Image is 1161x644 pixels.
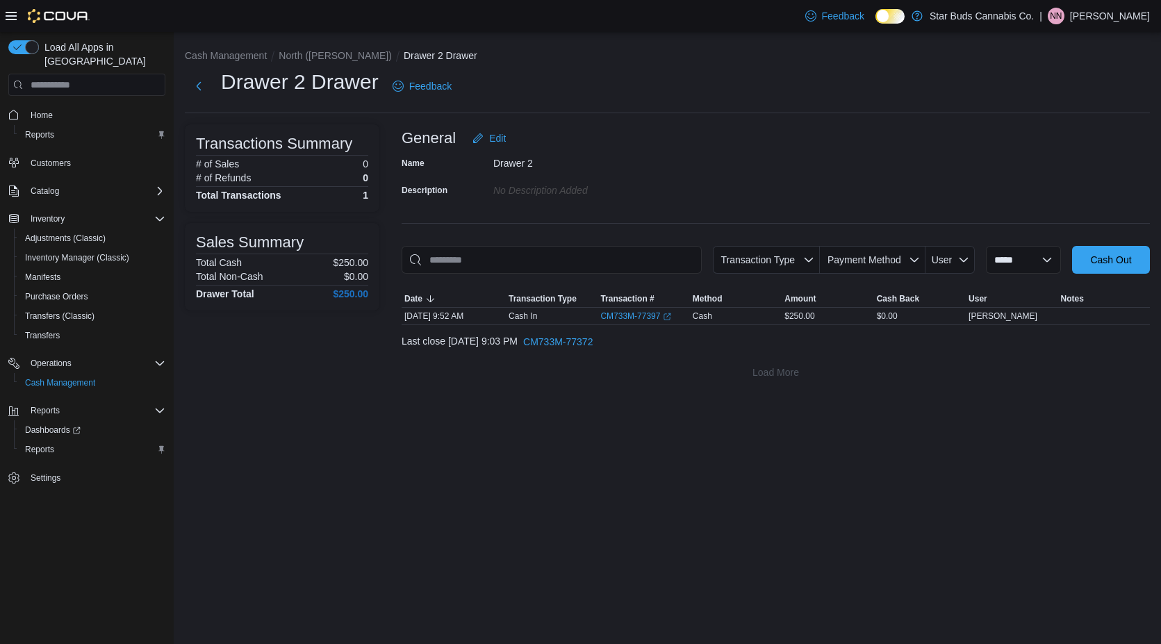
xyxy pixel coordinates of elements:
span: NN [1050,8,1062,24]
input: Dark Mode [875,9,905,24]
nav: Complex example [8,99,165,524]
span: Cash [693,311,712,322]
a: Reports [19,441,60,458]
a: Cash Management [19,374,101,391]
span: Amount [784,293,816,304]
p: $0.00 [344,271,368,282]
p: Star Buds Cannabis Co. [930,8,1034,24]
button: Inventory Manager (Classic) [14,248,171,267]
span: Dashboards [25,424,81,436]
span: [PERSON_NAME] [969,311,1037,322]
span: Settings [31,472,60,484]
button: Method [690,290,782,307]
span: Transfers (Classic) [19,308,165,324]
h4: 1 [363,190,368,201]
h6: Total Cash [196,257,242,268]
button: Reports [25,402,65,419]
button: North ([PERSON_NAME]) [279,50,392,61]
span: Adjustments (Classic) [25,233,106,244]
a: Reports [19,126,60,143]
a: Settings [25,470,66,486]
span: Inventory Manager (Classic) [25,252,129,263]
button: Inventory [3,209,171,229]
span: Home [25,106,165,123]
span: Operations [31,358,72,369]
span: Operations [25,355,165,372]
span: Adjustments (Classic) [19,230,165,247]
button: Reports [14,440,171,459]
div: $0.00 [874,308,966,324]
p: [PERSON_NAME] [1070,8,1150,24]
button: CM733M-77372 [518,328,598,356]
button: Drawer 2 Drawer [404,50,477,61]
a: Dashboards [19,422,86,438]
a: Purchase Orders [19,288,94,305]
a: Dashboards [14,420,171,440]
button: Reports [3,401,171,420]
a: Adjustments (Classic) [19,230,111,247]
span: Payment Method [827,254,901,265]
button: Transaction Type [506,290,598,307]
h6: # of Sales [196,158,239,170]
span: Customers [31,158,71,169]
h4: $250.00 [333,288,368,299]
p: 0 [363,172,368,183]
svg: External link [663,313,671,321]
span: Manifests [19,269,165,286]
input: This is a search bar. As you type, the results lower in the page will automatically filter. [402,246,702,274]
span: Method [693,293,723,304]
button: Operations [25,355,77,372]
button: Amount [782,290,873,307]
span: Edit [489,131,506,145]
span: Customers [25,154,165,172]
p: Cash In [509,311,537,322]
span: Transfers (Classic) [25,311,94,322]
button: Transaction Type [713,246,820,274]
button: Inventory [25,210,70,227]
h3: Transactions Summary [196,135,352,152]
a: Transfers (Classic) [19,308,100,324]
span: Feedback [822,9,864,23]
button: Transfers [14,326,171,345]
button: Adjustments (Classic) [14,229,171,248]
button: User [925,246,975,274]
span: Reports [19,126,165,143]
p: 0 [363,158,368,170]
span: Reports [25,129,54,140]
span: Home [31,110,53,121]
span: Settings [25,469,165,486]
span: Dashboards [19,422,165,438]
button: Notes [1058,290,1150,307]
button: Cash Back [874,290,966,307]
button: Cash Management [14,373,171,393]
span: Purchase Orders [19,288,165,305]
span: Inventory Manager (Classic) [19,249,165,266]
span: Transaction Type [721,254,795,265]
a: Inventory Manager (Classic) [19,249,135,266]
button: Catalog [3,181,171,201]
button: User [966,290,1057,307]
span: Inventory [31,213,65,224]
span: Transfers [19,327,165,344]
a: Customers [25,155,76,172]
button: Transfers (Classic) [14,306,171,326]
button: Home [3,104,171,124]
h4: Total Transactions [196,190,281,201]
div: Last close [DATE] 9:03 PM [402,328,1150,356]
img: Cova [28,9,90,23]
span: Reports [19,441,165,458]
button: Load More [402,358,1150,386]
p: | [1039,8,1042,24]
a: Transfers [19,327,65,344]
span: CM733M-77372 [523,335,593,349]
p: $250.00 [333,257,368,268]
button: Purchase Orders [14,287,171,306]
span: Purchase Orders [25,291,88,302]
button: Edit [467,124,511,152]
span: Catalog [31,185,59,197]
span: Date [404,293,422,304]
nav: An example of EuiBreadcrumbs [185,49,1150,65]
a: Manifests [19,269,66,286]
span: Load All Apps in [GEOGRAPHIC_DATA] [39,40,165,68]
a: Feedback [387,72,457,100]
